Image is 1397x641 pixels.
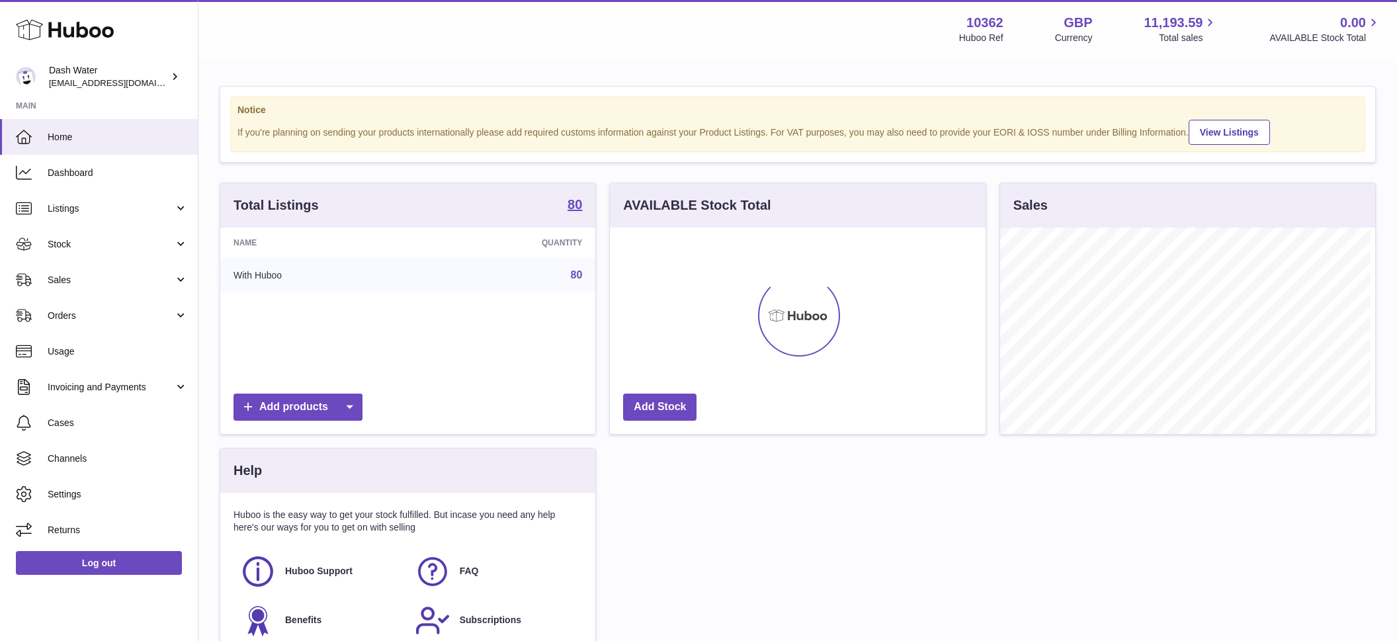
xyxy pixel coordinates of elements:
span: Returns [48,524,188,536]
span: Settings [48,488,188,501]
span: Channels [48,452,188,465]
span: [EMAIL_ADDRESS][DOMAIN_NAME] [49,77,194,88]
img: bea@dash-water.com [16,67,36,87]
span: 0.00 [1340,14,1366,32]
a: 0.00 AVAILABLE Stock Total [1269,14,1381,44]
div: Currency [1055,32,1093,44]
a: 11,193.59 Total sales [1144,14,1218,44]
span: Usage [48,345,188,358]
a: Add products [233,394,362,421]
span: FAQ [460,565,479,577]
h3: AVAILABLE Stock Total [623,196,771,214]
strong: GBP [1064,14,1092,32]
span: Listings [48,202,174,215]
span: Stock [48,238,174,251]
th: Quantity [418,228,595,258]
a: FAQ [415,554,576,589]
span: Home [48,131,188,144]
a: 80 [568,198,582,214]
a: View Listings [1189,120,1270,145]
div: Huboo Ref [959,32,1003,44]
span: AVAILABLE Stock Total [1269,32,1381,44]
strong: 10362 [966,14,1003,32]
span: Dashboard [48,167,188,179]
a: Add Stock [623,394,697,421]
a: Huboo Support [240,554,402,589]
a: Subscriptions [415,603,576,638]
h3: Total Listings [233,196,319,214]
a: Log out [16,551,182,575]
span: Cases [48,417,188,429]
h3: Sales [1013,196,1048,214]
div: If you're planning on sending your products internationally please add required customs informati... [237,118,1358,145]
span: Orders [48,310,174,322]
span: Total sales [1159,32,1218,44]
p: Huboo is the easy way to get your stock fulfilled. But incase you need any help here's our ways f... [233,509,582,534]
th: Name [220,228,418,258]
a: Benefits [240,603,402,638]
span: Invoicing and Payments [48,381,174,394]
span: Huboo Support [285,565,353,577]
span: Sales [48,274,174,286]
span: 11,193.59 [1144,14,1203,32]
a: 80 [571,269,583,280]
h3: Help [233,462,262,480]
span: Benefits [285,614,321,626]
td: With Huboo [220,258,418,292]
span: Subscriptions [460,614,521,626]
div: Dash Water [49,64,168,89]
strong: Notice [237,104,1358,116]
strong: 80 [568,198,582,211]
